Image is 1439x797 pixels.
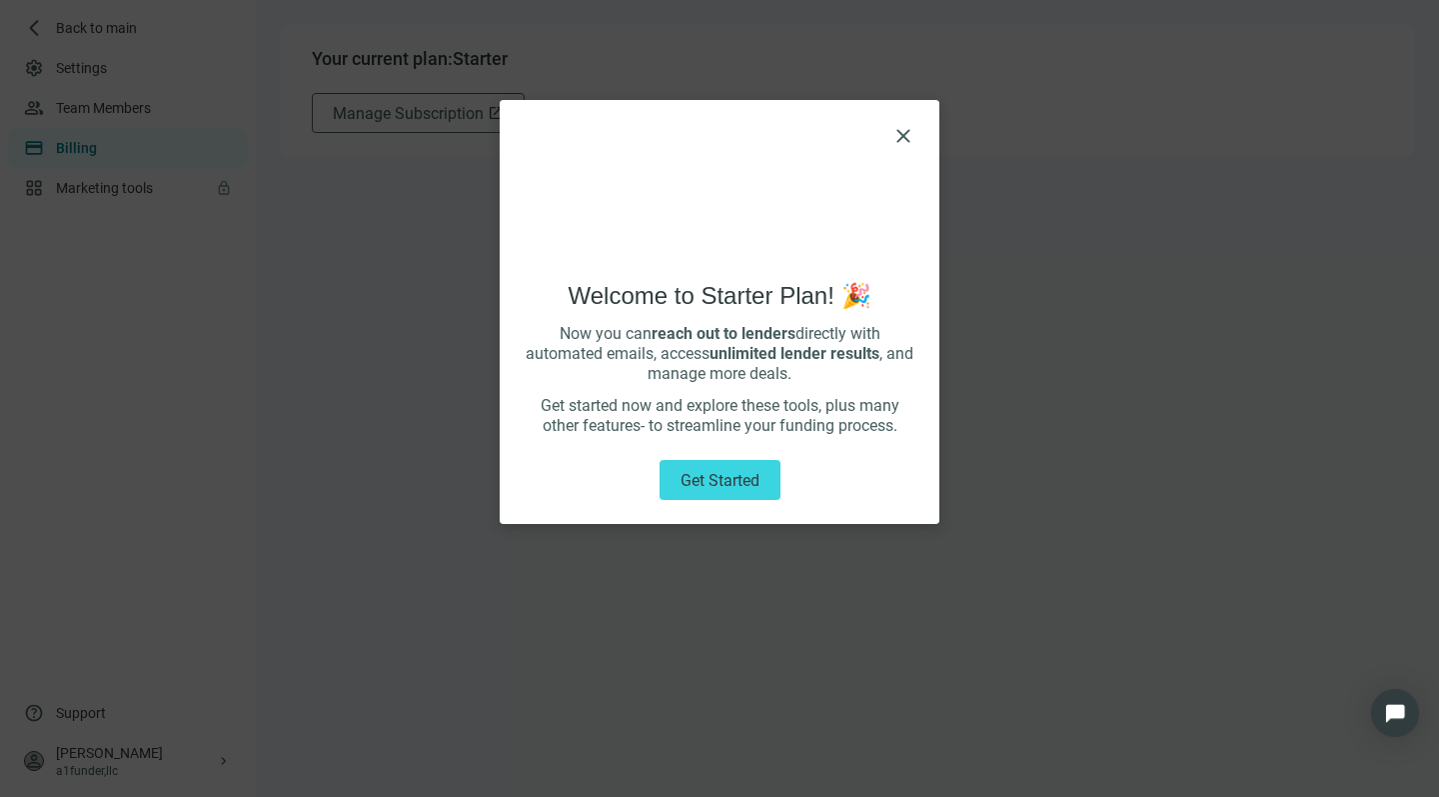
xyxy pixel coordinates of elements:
span: Now you can directly with automated emails, access , and manage more deals. [526,324,913,383]
button: Get started [660,460,780,500]
h2: Welcome to Starter Plan! 🎉 [569,280,871,312]
button: close [891,124,915,148]
p: Get started now and explore these tools, plus many other features- to streamline your funding pro... [524,396,915,436]
b: unlimited lender results [710,344,879,363]
div: Open Intercom Messenger [1371,689,1419,737]
span: Get started [681,471,759,490]
b: reach out to lenders [652,324,795,343]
